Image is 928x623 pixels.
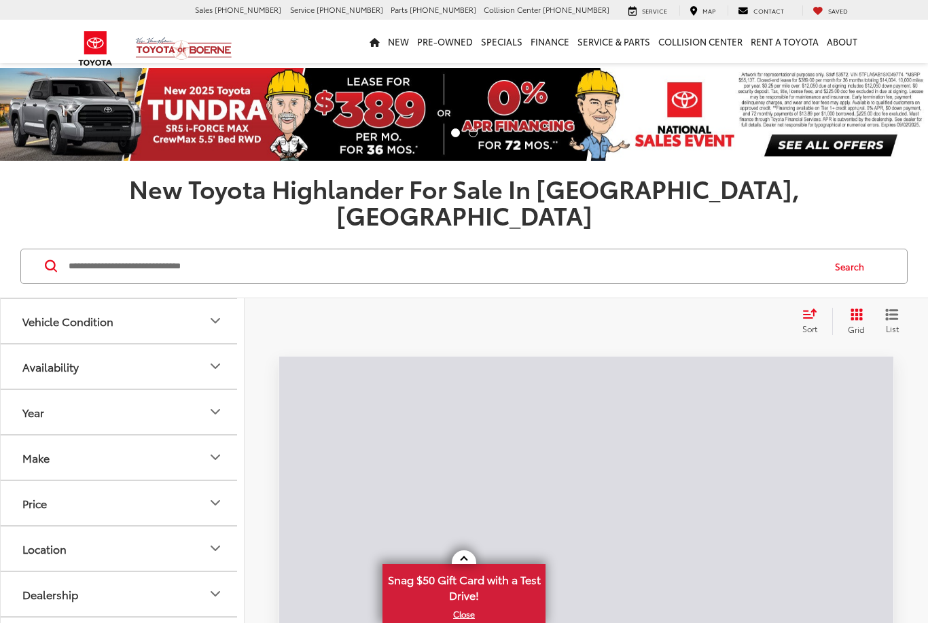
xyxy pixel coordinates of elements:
[543,4,609,15] span: [PHONE_NUMBER]
[391,4,408,15] span: Parts
[207,313,224,329] div: Vehicle Condition
[195,4,213,15] span: Sales
[875,308,909,335] button: List View
[215,4,281,15] span: [PHONE_NUMBER]
[70,26,121,71] img: Toyota
[796,308,832,335] button: Select sort value
[410,4,476,15] span: [PHONE_NUMBER]
[365,20,384,63] a: Home
[22,406,44,419] div: Year
[317,4,383,15] span: [PHONE_NUMBER]
[1,390,245,434] button: YearYear
[679,5,726,16] a: Map
[22,497,47,510] div: Price
[477,20,527,63] a: Specials
[22,542,67,555] div: Location
[484,4,541,15] span: Collision Center
[207,358,224,374] div: Availability
[22,315,113,327] div: Vehicle Condition
[848,323,865,335] span: Grid
[384,565,544,607] span: Snag $50 Gift Card with a Test Drive!
[207,449,224,465] div: Make
[1,481,245,525] button: PricePrice
[1,572,245,616] button: DealershipDealership
[823,20,861,63] a: About
[573,20,654,63] a: Service & Parts: Opens in a new tab
[828,6,848,15] span: Saved
[384,20,413,63] a: New
[1,527,245,571] button: LocationLocation
[413,20,477,63] a: Pre-Owned
[885,323,899,334] span: List
[618,5,677,16] a: Service
[207,586,224,602] div: Dealership
[1,435,245,480] button: MakeMake
[832,308,875,335] button: Grid View
[753,6,784,15] span: Contact
[207,404,224,420] div: Year
[22,451,50,464] div: Make
[1,344,245,389] button: AvailabilityAvailability
[527,20,573,63] a: Finance
[67,250,822,283] input: Search by Make, Model, or Keyword
[207,540,224,556] div: Location
[822,249,884,283] button: Search
[802,5,858,16] a: My Saved Vehicles
[802,323,817,334] span: Sort
[747,20,823,63] a: Rent a Toyota
[1,299,245,343] button: Vehicle ConditionVehicle Condition
[22,360,79,373] div: Availability
[702,6,715,15] span: Map
[22,588,78,601] div: Dealership
[728,5,794,16] a: Contact
[207,495,224,511] div: Price
[642,6,667,15] span: Service
[135,37,232,60] img: Vic Vaughan Toyota of Boerne
[290,4,315,15] span: Service
[654,20,747,63] a: Collision Center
